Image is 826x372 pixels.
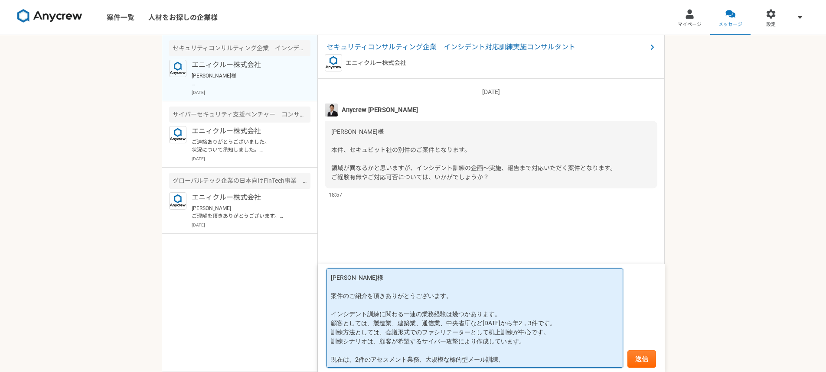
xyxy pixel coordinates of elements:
span: セキュリティコンサルティング企業 インシデント対応訓練実施コンサルタント [326,42,647,52]
span: Anycrew [PERSON_NAME] [342,105,418,115]
p: [PERSON_NAME]様 本件、セキュビット社の別件のご案件となります。 領域が異なるかと思いますが、インシデント訓練の企画～実施、報告まで対応いただく案件となります。 ご経験有無やご対応可... [192,72,299,87]
p: エニィクルー株式会社 [192,192,299,203]
img: logo_text_blue_01.png [325,54,342,71]
span: マイページ [678,21,702,28]
p: [DATE] [192,222,310,228]
img: 8DqYSo04kwAAAAASUVORK5CYII= [17,9,82,23]
img: logo_text_blue_01.png [169,126,186,143]
div: サイバーセキュリティ支援ベンチャー コンサルタント募集 [169,107,310,123]
p: [PERSON_NAME] ご理解を頂きありがとうございます。 是非ともご紹介を頂ければ幸いです。 よろしくお願いします [192,204,299,220]
textarea: [PERSON_NAME]様 案件のご紹介を頂きありがとうございます。 インシデント訓練に関わる一連の業務経験は幾つかあります。 顧客としては、製造業、建築業、通信業、中央省庁など[DATE]か... [326,268,623,368]
p: エニィクルー株式会社 [192,60,299,70]
img: logo_text_blue_01.png [169,192,186,210]
p: [DATE] [325,87,657,97]
p: [DATE] [192,155,310,162]
img: MHYT8150_2.jpg [325,104,338,116]
div: グローバルテック企業の日本向けFinTech事業 ITサポート業務（社内） [169,173,310,189]
button: 送信 [627,350,656,368]
p: [DATE] [192,89,310,96]
span: 18:57 [329,191,342,199]
p: ご連絡ありがとうございました。 状況について承知しました。 新たな動きがありましたらご連絡ください。お待ちしています。 引き続きよろしくお願い致します。 [192,138,299,154]
p: エニィクルー株式会社 [192,126,299,136]
div: セキュリティコンサルティング企業 インシデント対応訓練実施コンサルタント [169,40,310,56]
span: 設定 [766,21,776,28]
img: logo_text_blue_01.png [169,60,186,77]
span: [PERSON_NAME]様 本件、セキュビット社の別件のご案件となります。 領域が異なるかと思いますが、インシデント訓練の企画～実施、報告まで対応いただく案件となります。 ご経験有無やご対応可... [331,128,616,181]
span: メッセージ [718,21,742,28]
p: エニィクルー株式会社 [346,58,406,68]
